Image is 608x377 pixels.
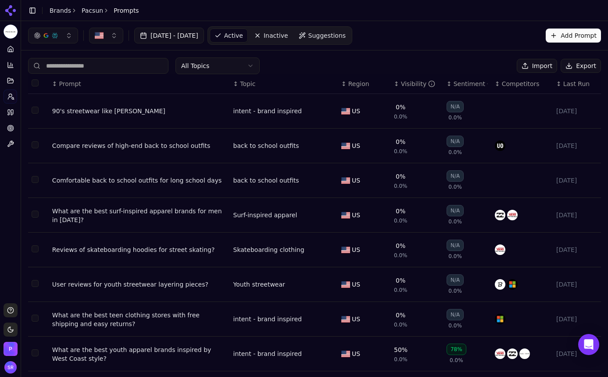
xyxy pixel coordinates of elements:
[82,6,103,15] a: Pacsun
[447,344,466,355] div: 78%
[396,103,405,111] div: 0%
[250,29,293,43] a: Inactive
[447,101,464,112] div: N/A
[396,241,405,250] div: 0%
[443,74,491,94] th: sentiment
[448,287,462,294] span: 0.0%
[308,31,346,40] span: Suggestions
[495,348,505,359] img: vans
[59,79,81,88] span: Prompt
[561,59,601,73] button: Export
[341,177,350,184] img: US flag
[52,280,226,289] a: User reviews for youth streetwear layering pieces?
[341,79,387,88] div: ↕Region
[396,137,405,146] div: 0%
[448,149,462,156] span: 0.0%
[401,79,436,88] div: Visibility
[519,348,530,359] img: brandy melville
[233,349,302,358] a: intent - brand inspired
[450,357,463,364] span: 0.0%
[233,79,334,88] div: ↕Topic
[32,141,39,148] button: Select row 502
[52,245,226,254] a: Reviews of skateboarding hoodies for street skating?
[546,29,601,43] button: Add Prompt
[578,334,599,355] div: Open Intercom Messenger
[352,245,360,254] span: US
[447,205,464,216] div: N/A
[447,309,464,320] div: N/A
[448,114,462,121] span: 0.0%
[233,107,302,115] div: intent - brand inspired
[341,351,350,357] img: US flag
[32,315,39,322] button: Select row 507
[556,176,597,185] div: [DATE]
[495,244,505,255] img: vans
[556,211,597,219] div: [DATE]
[52,79,226,88] div: ↕Prompt
[448,183,462,190] span: 0.0%
[352,280,360,289] span: US
[352,315,360,323] span: US
[447,170,464,182] div: N/A
[233,176,299,185] a: back to school outfits
[507,348,518,359] img: billabong
[32,211,39,218] button: Select row 504
[4,342,18,356] button: Open organization switcher
[352,211,360,219] span: US
[341,247,350,253] img: US flag
[50,6,139,15] nav: breadcrumb
[52,311,226,328] div: What are the best teen clothing stores with free shipping and easy returns?
[52,107,226,115] a: 90's streetwear like [PERSON_NAME]
[4,361,17,373] img: Stella Ruvalcaba
[495,314,505,324] img: h&m
[32,349,39,356] button: Select row 508
[495,279,505,290] img: uniqlo
[447,274,464,286] div: N/A
[32,280,39,287] button: Select row 506
[556,107,597,115] div: [DATE]
[233,280,285,289] a: Youth streetwear
[394,356,408,363] span: 0.0%
[394,113,408,120] span: 0.0%
[233,315,302,323] a: intent - brand inspired
[394,217,408,224] span: 0.0%
[394,345,408,354] div: 50%
[233,245,304,254] a: Skateboarding clothing
[352,349,360,358] span: US
[495,79,549,88] div: ↕Competitors
[233,211,297,219] div: Surf-inspired apparel
[32,176,39,183] button: Select row 503
[52,141,226,150] a: Compare reviews of high-end back to school outfits
[52,345,226,363] a: What are the best youth apparel brands inspired by West Coast style?
[394,252,408,259] span: 0.0%
[50,7,71,14] a: Brands
[32,107,39,114] button: Select row 501
[352,176,360,185] span: US
[341,108,350,115] img: US flag
[447,79,488,88] div: ↕Sentiment
[448,322,462,329] span: 0.0%
[134,28,204,43] button: [DATE] - [DATE]
[447,240,464,251] div: N/A
[32,79,39,86] button: Select all rows
[264,31,288,40] span: Inactive
[210,29,248,43] a: Active
[553,74,601,94] th: Last Run
[224,31,243,40] span: Active
[294,29,350,43] a: Suggestions
[52,207,226,224] a: What are the best surf-inspired apparel brands for men in [DATE]?
[447,136,464,147] div: N/A
[396,276,405,285] div: 0%
[233,141,299,150] a: back to school outfits
[352,141,360,150] span: US
[52,176,226,185] a: Comfortable back to school outfits for long school days
[448,218,462,225] span: 0.0%
[556,245,597,254] div: [DATE]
